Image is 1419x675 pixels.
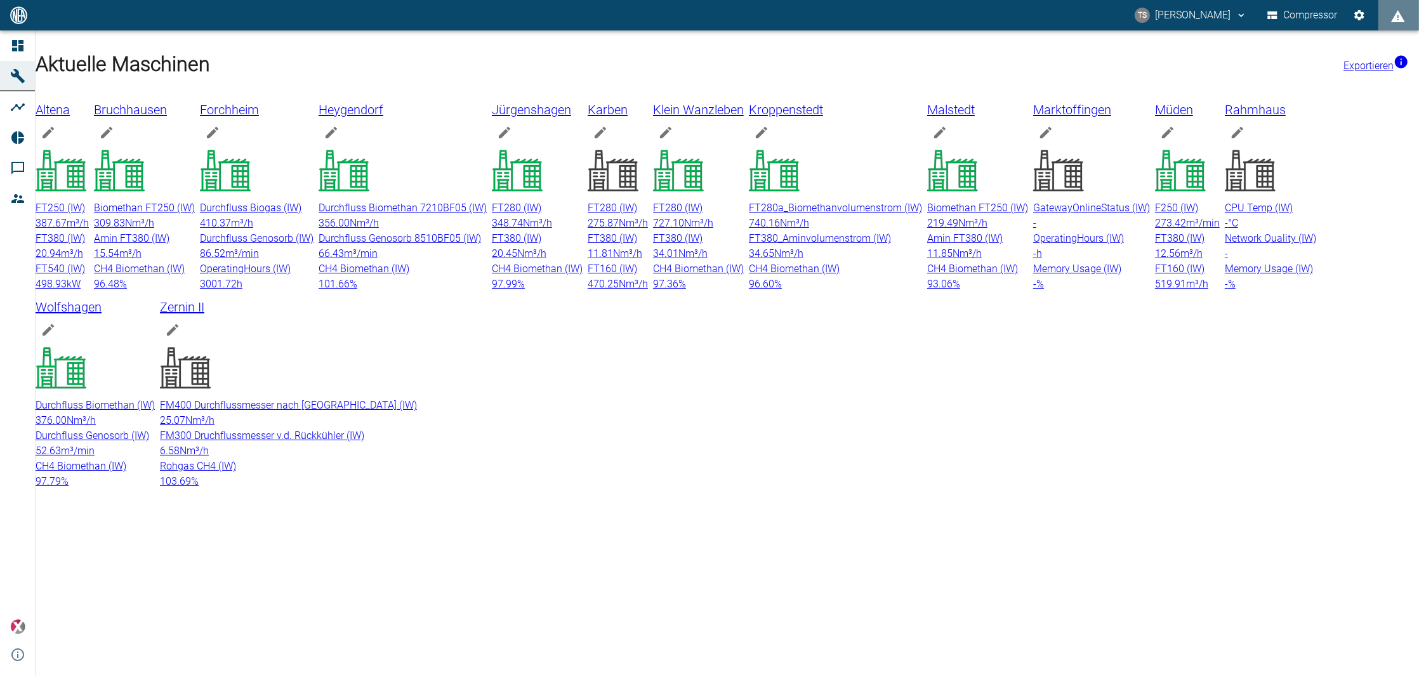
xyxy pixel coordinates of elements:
[1343,60,1409,72] a: Exportieren
[36,102,70,117] span: Altena
[653,202,703,214] span: FT280 (IW)
[225,247,259,259] span: m³/min
[36,414,67,426] span: 376.00
[653,217,684,229] span: 727.10
[588,263,637,275] span: FT160 (IW)
[774,247,803,259] span: Nm³/h
[1033,202,1150,214] span: GatewayOnlineStatus (IW)
[749,263,840,275] span: CH4 Biomethan (IW)
[588,217,619,229] span: 275.87
[94,247,119,259] span: 15.54
[1186,217,1220,229] span: m³/min
[1155,202,1198,214] span: F250 (IW)
[67,414,96,426] span: Nm³/h
[927,120,953,145] button: edit machine
[185,414,214,426] span: Nm³/h
[180,445,209,457] span: Nm³/h
[61,247,83,259] span: m³/h
[749,247,774,259] span: 34.65
[36,475,61,487] span: 97.79
[774,278,782,290] span: %
[1225,278,1228,290] span: -
[319,217,350,229] span: 356.00
[1155,247,1180,259] span: 12.56
[1228,278,1236,290] span: %
[517,247,546,259] span: Nm³/h
[1155,100,1220,292] a: Müdenedit machineF250 (IW)273.42m³/minFT380 (IW)12.56m³/hFT160 (IW)519.91m³/h
[749,102,823,117] span: Kroppenstedt
[1225,232,1316,244] span: Network Quality (IW)
[492,278,517,290] span: 97.99
[319,102,383,117] span: Heygendorf
[749,120,774,145] button: edit machine
[653,247,678,259] span: 34.01
[927,100,1028,292] a: Malstedtedit machineBiomethan FT250 (IW)219.49Nm³/hAmin FT380 (IW)11.85Nm³/hCH4 Biomethan (IW)93.06%
[492,217,523,229] span: 348.74
[160,297,417,489] a: Zernin IIedit machineFM400 Durchflussmesser nach [GEOGRAPHIC_DATA] (IW)25.07Nm³/hFM300 Druchfluss...
[1225,217,1228,229] span: -
[36,100,89,292] a: Altenaedit machineFT250 (IW)387.67m³/hFT380 (IW)20.94m³/hFT540 (IW)498.93kW
[160,317,185,343] button: edit machine
[350,278,357,290] span: %
[1155,217,1186,229] span: 273.42
[67,278,81,290] span: kW
[1225,202,1293,214] span: CPU Temp (IW)
[1155,102,1193,117] span: Müden
[1033,120,1059,145] button: edit machine
[200,247,225,259] span: 86.52
[653,232,703,244] span: FT380 (IW)
[492,263,583,275] span: CH4 Biomethan (IW)
[927,263,1018,275] span: CH4 Biomethan (IW)
[1225,100,1316,292] a: Rahmhausedit machineCPU Temp (IW)-°CNetwork Quality (IW)-Memory Usage (IW)-%
[1348,4,1371,27] button: Einstellungen
[1033,278,1036,290] span: -
[492,120,517,145] button: edit machine
[653,102,744,117] span: Klein Wanzleben
[200,202,301,214] span: Durchfluss Biogas (IW)
[1155,232,1204,244] span: FT380 (IW)
[684,217,713,229] span: Nm³/h
[160,460,236,472] span: Rohgas CH4 (IW)
[1225,263,1313,275] span: Memory Usage (IW)
[36,263,85,275] span: FT540 (IW)
[1033,217,1036,229] span: -
[36,445,61,457] span: 52.63
[94,120,119,145] button: edit machine
[780,217,809,229] span: Nm³/h
[1180,247,1203,259] span: m³/h
[1036,247,1042,259] span: h
[678,278,686,290] span: %
[749,232,891,244] span: FT380_Aminvolumenstrom (IW)
[1394,55,1409,70] svg: Jetzt mit HF Export
[36,399,155,411] span: Durchfluss Biomethan (IW)
[1155,263,1204,275] span: FT160 (IW)
[94,278,119,290] span: 96.48
[953,247,982,259] span: Nm³/h
[749,217,780,229] span: 740.16
[1225,247,1228,259] span: -
[344,247,378,259] span: m³/min
[588,120,613,145] button: edit machine
[1033,232,1124,244] span: OperatingHours (IW)
[588,102,628,117] span: Karben
[492,102,571,117] span: Jürgenshagen
[36,247,61,259] span: 20.94
[350,217,379,229] span: Nm³/h
[319,120,344,145] button: edit machine
[36,460,126,472] span: CH4 Biomethan (IW)
[67,217,89,229] span: m³/h
[200,120,225,145] button: edit machine
[1033,263,1121,275] span: Memory Usage (IW)
[160,475,191,487] span: 103.69
[1033,100,1150,292] a: Marktoffingenedit machineGatewayOnlineStatus (IW)-OperatingHours (IW)-hMemory Usage (IW)-%
[927,232,1003,244] span: Amin FT380 (IW)
[231,217,253,229] span: m³/h
[61,445,95,457] span: m³/min
[200,232,313,244] span: Durchfluss Genosorb (IW)
[36,120,61,145] button: edit machine
[36,232,85,244] span: FT380 (IW)
[10,619,25,634] img: Xplore Logo
[653,120,678,145] button: edit machine
[1133,4,1249,27] button: timo.streitbuerger@arcanum-energy.de
[927,217,958,229] span: 219.49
